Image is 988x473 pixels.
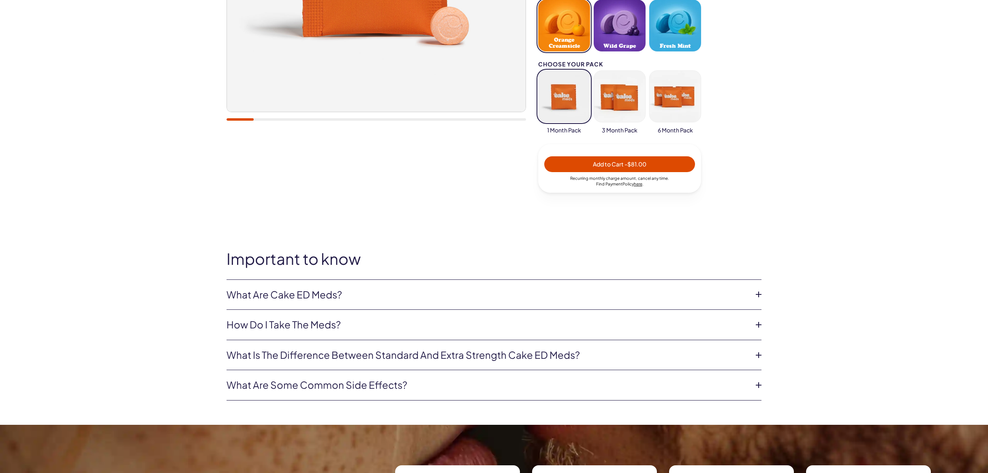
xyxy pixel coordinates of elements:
[547,126,581,134] span: 1 Month Pack
[603,43,636,49] span: Wild Grape
[227,318,748,332] a: How do I take the meds?
[596,181,622,186] span: Find Payment
[227,378,748,392] a: What are some common side effects?
[624,160,646,168] span: - $81.00
[593,160,646,168] span: Add to Cart
[538,61,701,67] div: Choose your pack
[227,250,761,267] h2: Important to know
[658,126,693,134] span: 6 Month Pack
[634,181,642,186] a: here
[227,348,748,362] a: What is the difference between Standard and Extra Strength Cake ED meds?
[660,43,691,49] span: Fresh Mint
[602,126,637,134] span: 3 Month Pack
[541,37,588,49] span: Orange Creamsicle
[544,175,695,187] div: Recurring monthly charge amount , cancel any time. Policy .
[227,288,748,302] a: What are Cake ED Meds?
[544,156,695,172] button: Add to Cart -$81.00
